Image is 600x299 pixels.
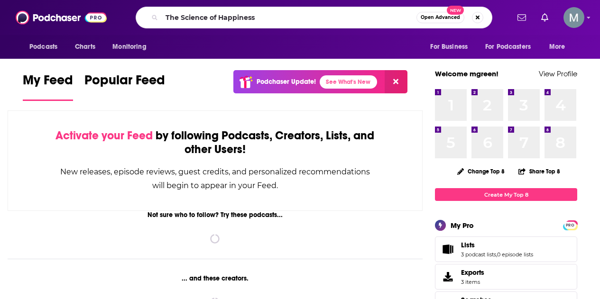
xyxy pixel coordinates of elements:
[564,221,576,228] a: PRO
[55,129,375,156] div: by following Podcasts, Creators, Lists, and other Users!
[55,128,153,143] span: Activate your Feed
[438,243,457,256] a: Lists
[69,38,101,56] a: Charts
[435,264,577,290] a: Exports
[496,251,497,258] span: ,
[16,9,107,27] img: Podchaser - Follow, Share and Rate Podcasts
[257,78,316,86] p: Podchaser Update!
[461,279,484,285] span: 3 items
[479,38,545,56] button: open menu
[563,7,584,28] button: Show profile menu
[23,38,70,56] button: open menu
[23,72,73,101] a: My Feed
[461,241,533,249] a: Lists
[563,7,584,28] span: Logged in as mgreen
[514,9,530,26] a: Show notifications dropdown
[435,69,498,78] a: Welcome mgreen!
[497,251,533,258] a: 0 episode lists
[485,40,531,54] span: For Podcasters
[416,12,464,23] button: Open AdvancedNew
[537,9,552,26] a: Show notifications dropdown
[461,241,475,249] span: Lists
[461,251,496,258] a: 3 podcast lists
[539,69,577,78] a: View Profile
[549,40,565,54] span: More
[320,75,377,89] a: See What's New
[112,40,146,54] span: Monitoring
[75,40,95,54] span: Charts
[424,38,480,56] button: open menu
[563,7,584,28] img: User Profile
[452,165,510,177] button: Change Top 8
[29,40,57,54] span: Podcasts
[435,188,577,201] a: Create My Top 8
[430,40,468,54] span: For Business
[8,274,423,282] div: ... and these creators.
[447,6,464,15] span: New
[461,268,484,277] span: Exports
[162,10,416,25] input: Search podcasts, credits, & more...
[421,15,460,20] span: Open Advanced
[136,7,492,28] div: Search podcasts, credits, & more...
[435,236,577,262] span: Lists
[8,211,423,219] div: Not sure who to follow? Try these podcasts...
[451,221,474,230] div: My Pro
[23,72,73,94] span: My Feed
[543,38,577,56] button: open menu
[518,162,561,181] button: Share Top 8
[84,72,165,101] a: Popular Feed
[55,165,375,192] div: New releases, episode reviews, guest credits, and personalized recommendations will begin to appe...
[106,38,158,56] button: open menu
[438,270,457,283] span: Exports
[84,72,165,94] span: Popular Feed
